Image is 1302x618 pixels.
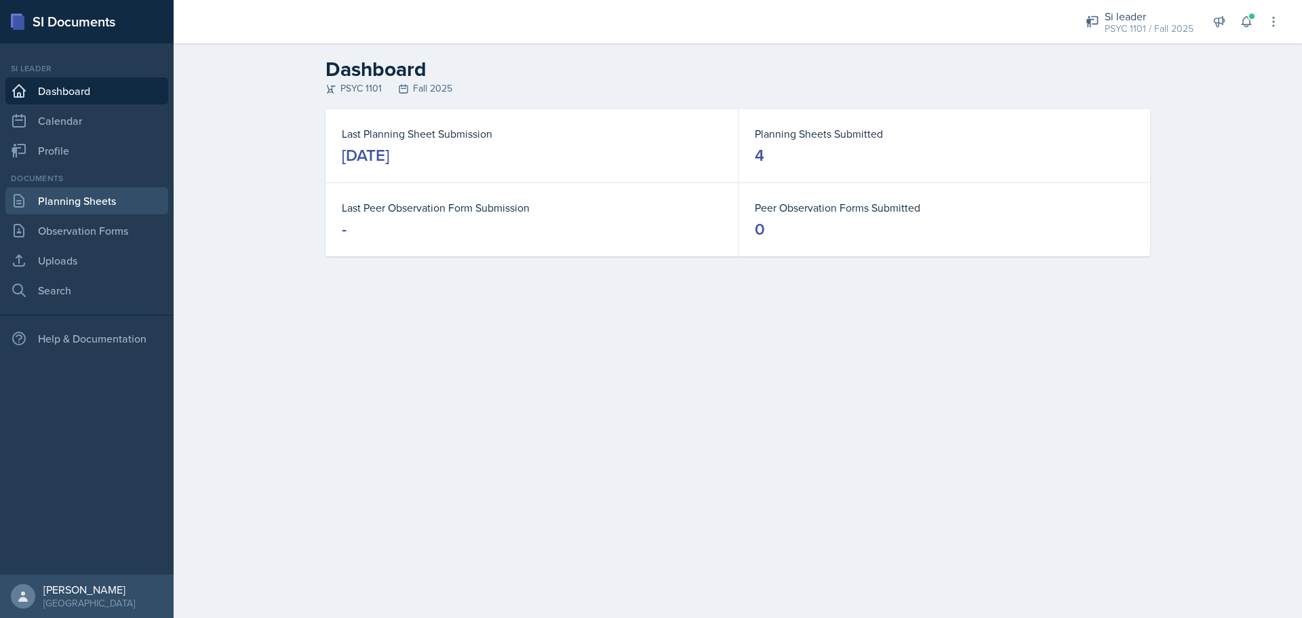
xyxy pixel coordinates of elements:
[5,77,168,104] a: Dashboard
[43,583,135,596] div: [PERSON_NAME]
[342,125,722,142] dt: Last Planning Sheet Submission
[342,144,389,166] div: [DATE]
[755,125,1134,142] dt: Planning Sheets Submitted
[5,325,168,352] div: Help & Documentation
[1105,22,1193,36] div: PSYC 1101 / Fall 2025
[5,172,168,185] div: Documents
[325,57,1150,81] h2: Dashboard
[5,107,168,134] a: Calendar
[755,199,1134,216] dt: Peer Observation Forms Submitted
[5,217,168,244] a: Observation Forms
[342,199,722,216] dt: Last Peer Observation Form Submission
[5,187,168,214] a: Planning Sheets
[43,596,135,610] div: [GEOGRAPHIC_DATA]
[5,62,168,75] div: Si leader
[1105,8,1193,24] div: Si leader
[5,277,168,304] a: Search
[5,137,168,164] a: Profile
[5,247,168,274] a: Uploads
[755,218,765,240] div: 0
[755,144,764,166] div: 4
[325,81,1150,96] div: PSYC 1101 Fall 2025
[342,218,347,240] div: -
